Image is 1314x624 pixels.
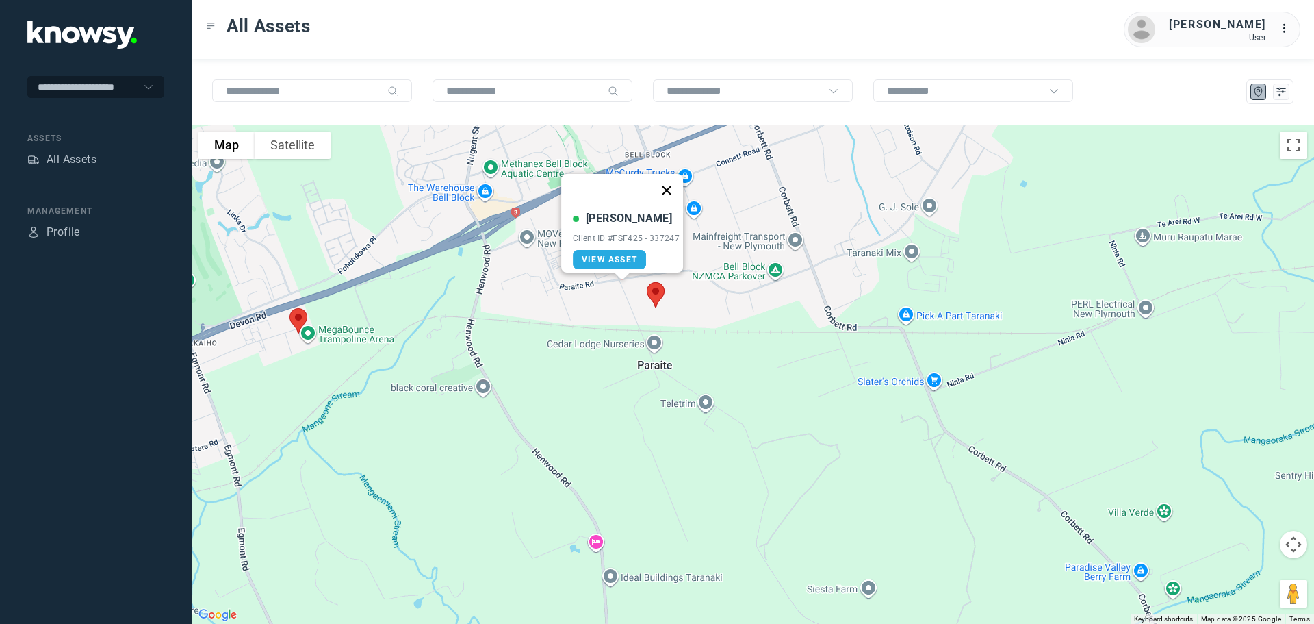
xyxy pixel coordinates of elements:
button: Show street map [198,132,255,159]
button: Map camera controls [1280,531,1307,558]
div: : [1280,21,1296,39]
div: List [1275,86,1287,98]
button: Drag Pegman onto the map to open Street View [1280,580,1307,608]
a: AssetsAll Assets [27,151,96,168]
tspan: ... [1280,23,1294,34]
div: Profile [27,226,40,238]
div: [PERSON_NAME] [1169,16,1266,33]
img: Google [195,606,240,624]
div: [PERSON_NAME] [586,210,672,227]
div: Toggle Menu [206,21,216,31]
a: ProfileProfile [27,224,80,240]
a: Open this area in Google Maps (opens a new window) [195,606,240,624]
a: View Asset [573,250,646,269]
div: User [1169,33,1266,42]
div: : [1280,21,1296,37]
div: All Assets [47,151,96,168]
span: View Asset [582,255,637,264]
div: Profile [47,224,80,240]
img: avatar.png [1128,16,1155,43]
button: Close [650,174,683,207]
div: Assets [27,132,164,145]
div: Search [387,86,398,97]
a: Terms [1289,615,1310,623]
button: Keyboard shortcuts [1134,614,1193,624]
span: All Assets [227,14,311,38]
button: Toggle fullscreen view [1280,132,1307,159]
div: Management [27,205,164,217]
div: Client ID #FSF425 - 337247 [573,234,680,243]
button: Show satellite imagery [255,132,331,159]
img: Application Logo [27,21,137,49]
div: Assets [27,153,40,166]
span: Map data ©2025 Google [1201,615,1281,623]
div: Search [608,86,619,97]
div: Map [1252,86,1265,98]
